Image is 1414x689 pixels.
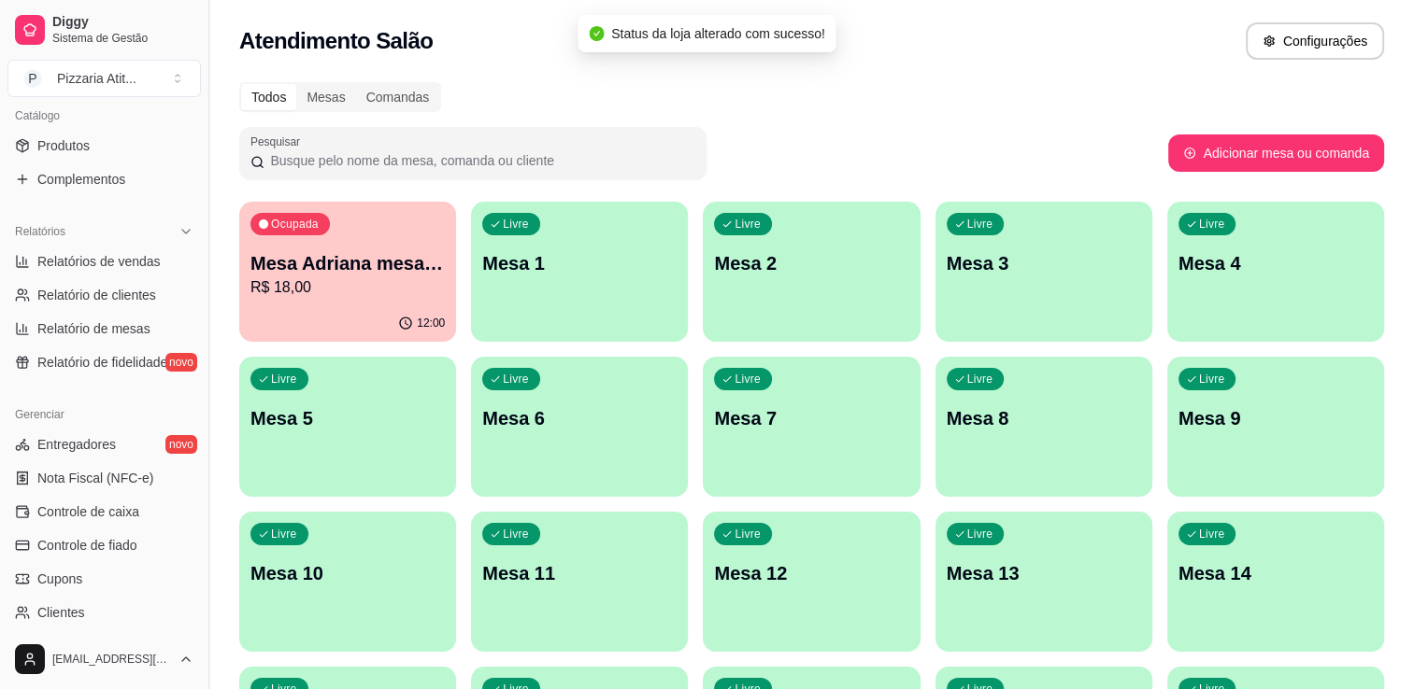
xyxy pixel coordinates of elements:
p: Ocupada [271,217,319,232]
span: Cupons [37,569,82,588]
p: Livre [271,527,297,541]
p: Mesa 5 [250,405,445,431]
p: Livre [503,217,529,232]
span: Controle de fiado [37,536,137,555]
p: Livre [503,527,529,541]
p: Mesa 11 [482,560,677,586]
span: Controle de caixa [37,502,139,521]
span: Clientes [37,603,85,622]
button: LivreMesa 8 [936,357,1152,497]
a: Clientes [7,598,201,627]
p: Livre [735,372,761,387]
p: Livre [271,372,297,387]
p: Mesa 6 [482,405,677,431]
p: Mesa 7 [714,405,908,431]
p: Mesa 10 [250,560,445,586]
button: LivreMesa 11 [471,512,688,652]
button: LivreMesa 12 [703,512,920,652]
button: LivreMesa 6 [471,357,688,497]
span: [EMAIL_ADDRESS][DOMAIN_NAME] [52,652,171,667]
span: Produtos [37,136,90,155]
p: Livre [503,372,529,387]
button: LivreMesa 13 [936,512,1152,652]
button: LivreMesa 14 [1167,512,1384,652]
a: Relatório de clientes [7,280,201,310]
span: Diggy [52,14,193,31]
span: Relatório de mesas [37,319,150,338]
input: Pesquisar [264,151,695,170]
a: Complementos [7,164,201,194]
p: Livre [967,527,993,541]
a: Produtos [7,131,201,161]
p: Mesa 2 [714,250,908,276]
p: Mesa 12 [714,560,908,586]
p: Mesa 1 [482,250,677,276]
span: Nota Fiscal (NFC-e) [37,469,153,487]
a: Controle de fiado [7,530,201,560]
a: Controle de caixa [7,497,201,527]
button: Configurações [1246,22,1384,60]
p: Mesa 4 [1178,250,1373,276]
p: Livre [967,217,993,232]
a: Nota Fiscal (NFC-e) [7,463,201,493]
p: Mesa 13 [947,560,1141,586]
button: LivreMesa 1 [471,202,688,342]
button: Adicionar mesa ou comanda [1168,134,1384,172]
span: P [23,69,42,88]
p: Livre [1199,527,1225,541]
span: Relatórios de vendas [37,252,161,271]
span: Relatório de fidelidade [37,353,167,372]
button: OcupadaMesa Adriana mesa 15R$ 18,0012:00 [239,202,456,342]
p: Mesa 3 [947,250,1141,276]
p: Mesa 8 [947,405,1141,431]
label: Pesquisar [250,134,307,149]
span: Sistema de Gestão [52,31,193,46]
a: Entregadoresnovo [7,429,201,459]
button: Select a team [7,60,201,97]
span: Relatório de clientes [37,286,156,304]
button: [EMAIL_ADDRESS][DOMAIN_NAME] [7,637,201,682]
button: LivreMesa 3 [936,202,1152,342]
p: Mesa 9 [1178,405,1373,431]
span: check-circle [589,26,604,41]
button: LivreMesa 2 [703,202,920,342]
div: Gerenciar [7,400,201,429]
span: Relatórios [15,224,65,239]
p: Mesa 14 [1178,560,1373,586]
p: Mesa Adriana mesa 15 [250,250,445,276]
a: Cupons [7,564,201,594]
button: LivreMesa 4 [1167,202,1384,342]
div: Todos [241,84,296,110]
button: LivreMesa 10 [239,512,456,652]
div: Mesas [296,84,355,110]
p: Livre [735,527,761,541]
button: LivreMesa 5 [239,357,456,497]
div: Catálogo [7,101,201,131]
span: Complementos [37,170,125,189]
p: 12:00 [417,316,445,330]
a: DiggySistema de Gestão [7,7,201,52]
div: Pizzaria Atit ... [57,69,136,88]
p: Livre [735,217,761,232]
a: Relatório de mesas [7,314,201,344]
p: Livre [1199,217,1225,232]
button: LivreMesa 9 [1167,357,1384,497]
p: Livre [1199,372,1225,387]
span: Entregadores [37,435,116,454]
a: Relatórios de vendas [7,246,201,276]
p: R$ 18,00 [250,276,445,299]
div: Comandas [356,84,440,110]
span: Status da loja alterado com sucesso! [611,26,825,41]
p: Livre [967,372,993,387]
h2: Atendimento Salão [239,26,433,56]
a: Relatório de fidelidadenovo [7,347,201,377]
button: LivreMesa 7 [703,357,920,497]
